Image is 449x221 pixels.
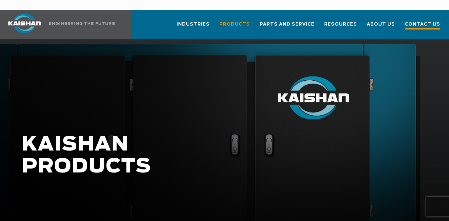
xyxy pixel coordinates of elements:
a: Products [219,16,250,38]
span: Industries [177,21,210,28]
img: Engineering the future [49,22,115,25]
h1: KAISHAN PRODUCTS [22,134,358,178]
span: Products [219,21,250,28]
a: Resources [324,16,357,38]
span: Parts and Service [260,21,314,28]
a: Industries [177,16,210,38]
span: Contact Us [405,21,440,30]
a: About Us [367,16,395,38]
span: About Us [367,21,395,28]
a: Parts and Service [260,16,314,38]
a: Contact Us [405,16,440,39]
span: Resources [324,21,357,28]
